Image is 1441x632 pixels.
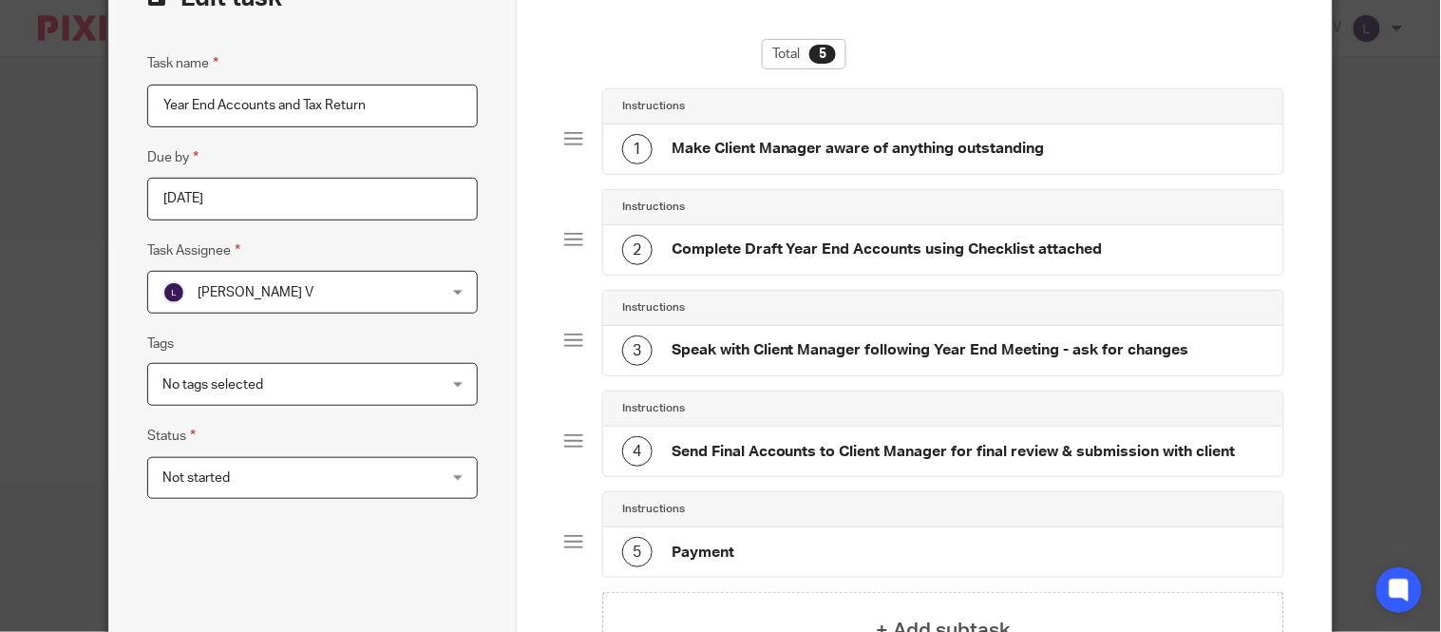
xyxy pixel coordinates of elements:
h4: Send Final Accounts to Client Manager for final review & submission with client [672,442,1236,462]
h4: Instructions [622,401,685,416]
h4: Make Client Manager aware of anything outstanding [672,139,1045,159]
img: svg%3E [162,281,185,304]
h4: Instructions [622,502,685,517]
span: [PERSON_NAME] V [198,286,313,299]
label: Status [147,425,196,447]
h4: Complete Draft Year End Accounts using Checklist attached [672,239,1103,259]
div: 5 [622,537,653,567]
span: No tags selected [162,378,263,392]
div: 1 [622,134,653,164]
h4: Payment [672,543,734,563]
h4: Speak with Client Manager following Year End Meeting - ask for changes [672,340,1189,360]
span: Not started [162,471,230,485]
h4: Instructions [622,300,685,316]
div: 4 [622,436,653,467]
h4: Instructions [622,200,685,215]
label: Task name [147,52,218,74]
label: Task Assignee [147,239,240,261]
div: 5 [809,45,836,64]
div: 3 [622,335,653,366]
div: 2 [622,235,653,265]
h4: Instructions [622,99,685,114]
div: Total [762,39,846,69]
label: Due by [147,146,199,168]
input: Pick a date [147,178,478,220]
label: Tags [147,335,174,354]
